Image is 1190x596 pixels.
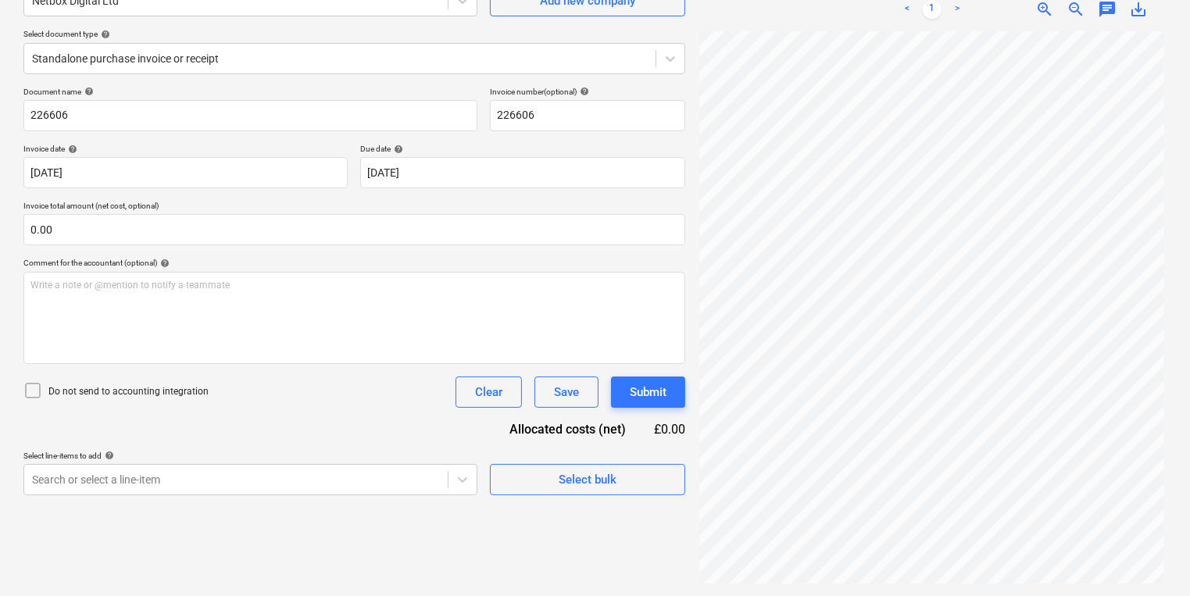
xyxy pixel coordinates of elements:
span: help [391,145,403,154]
span: help [157,259,170,268]
div: £0.00 [651,420,685,438]
iframe: Chat Widget [1112,521,1190,596]
button: Save [534,377,599,408]
div: Select bulk [559,469,616,490]
div: Select document type [23,29,685,39]
span: help [577,87,589,96]
div: Submit [630,382,666,402]
div: Clear [475,382,502,402]
input: Invoice total amount (net cost, optional) [23,214,685,245]
input: Invoice date not specified [23,157,348,188]
div: Due date [360,144,684,154]
input: Document name [23,100,477,131]
div: Select line-items to add [23,451,477,461]
p: Do not send to accounting integration [48,385,209,398]
span: help [98,30,110,39]
div: Invoice number (optional) [490,87,685,97]
input: Invoice number [490,100,685,131]
div: Comment for the accountant (optional) [23,258,685,268]
div: Invoice date [23,144,348,154]
span: help [102,451,114,460]
button: Clear [456,377,522,408]
button: Select bulk [490,464,685,495]
p: Invoice total amount (net cost, optional) [23,201,685,214]
button: Submit [611,377,685,408]
span: help [81,87,94,96]
input: Due date not specified [360,157,684,188]
span: help [65,145,77,154]
div: Save [554,382,579,402]
div: Allocated costs (net) [482,420,651,438]
div: Document name [23,87,477,97]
